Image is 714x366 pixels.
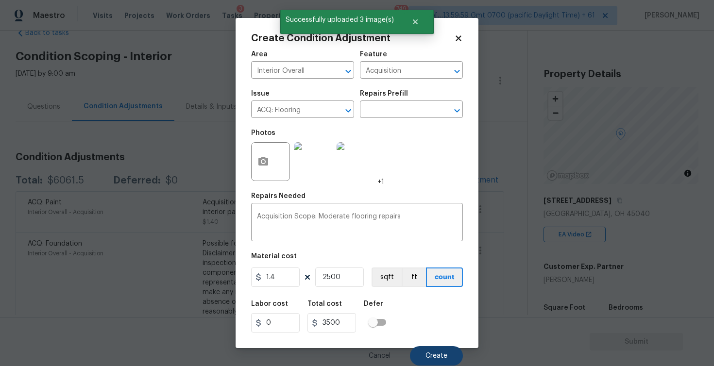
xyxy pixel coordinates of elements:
h5: Defer [364,300,383,307]
h5: Feature [360,51,387,58]
h5: Area [251,51,268,58]
textarea: Acquisition Scope: Moderate flooring repairs [257,213,457,233]
span: Successfully uploaded 3 image(s) [280,10,399,30]
h5: Photos [251,130,275,136]
span: Create [425,352,447,360]
h5: Total cost [307,300,342,307]
h5: Repairs Needed [251,193,306,200]
h2: Create Condition Adjustment [251,33,454,43]
button: Open [341,65,355,78]
button: count [426,267,463,287]
button: Open [450,65,464,78]
span: +1 [377,177,384,187]
h5: Material cost [251,253,297,260]
button: Cancel [353,346,406,366]
button: Open [341,104,355,117]
h5: Repairs Prefill [360,90,408,97]
button: Close [399,12,431,32]
button: Create [410,346,463,366]
button: sqft [372,267,402,287]
span: Cancel [369,352,391,360]
button: ft [402,267,426,287]
button: Open [450,104,464,117]
h5: Labor cost [251,300,288,307]
h5: Issue [251,90,270,97]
